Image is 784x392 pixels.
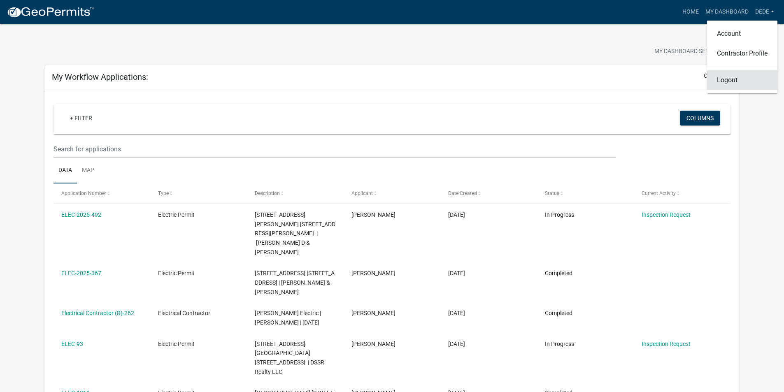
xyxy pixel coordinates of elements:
span: Completed [545,310,572,316]
datatable-header-cell: Applicant [344,183,440,203]
datatable-header-cell: Status [537,183,633,203]
a: Data [54,158,77,184]
h5: My Workflow Applications: [52,72,148,82]
button: Columns [680,111,720,125]
span: DeDe Strothman [351,270,395,276]
span: 3515 E TENTH STREET 3515 E 10th Street | DSSR Realty LLC [255,341,324,375]
span: My Dashboard Settings [654,47,725,57]
datatable-header-cell: Type [150,183,247,203]
a: Account [707,24,777,44]
button: My Dashboard Settingssettings [648,44,743,60]
span: Applicant [351,190,373,196]
span: Status [545,190,559,196]
span: 12/05/2024 [448,310,465,316]
a: + Filter [63,111,99,125]
a: ELEC-2025-367 [61,270,101,276]
a: Map [77,158,99,184]
span: Electrical Contractor [158,310,210,316]
span: In Progress [545,341,574,347]
span: Corrigan Electric | Kelsey Taylor | 12/31/2025 [255,310,321,326]
span: Electric Permit [158,270,195,276]
a: Logout [707,70,777,90]
span: Type [158,190,169,196]
span: Description [255,190,280,196]
a: My Dashboard [702,4,752,20]
div: DeDe [707,21,777,93]
span: Date Created [448,190,477,196]
span: Electric Permit [158,211,195,218]
datatable-header-cell: Current Activity [633,183,730,203]
span: 09/16/2025 [448,211,465,218]
datatable-header-cell: Description [247,183,344,203]
datatable-header-cell: Date Created [440,183,537,203]
a: Home [679,4,702,20]
input: Search for applications [54,141,615,158]
span: Electric Permit [158,341,195,347]
a: Contractor Profile [707,44,777,63]
a: Inspection Request [642,341,691,347]
span: DeDe Strothman [351,310,395,316]
span: Application Number [61,190,106,196]
a: Electrical Contractor (R)-262 [61,310,134,316]
span: 10/29/2024 [448,341,465,347]
a: ELEC-2025-492 [61,211,101,218]
span: 07/09/2025 [448,270,465,276]
a: Inspection Request [642,211,691,218]
datatable-header-cell: Application Number [54,183,150,203]
span: DeDe Strothman [351,211,395,218]
span: 6204 JOHN WAYNE DRIVE 6204 John Wayne Drive | Hardin Christopher D & Crystal R [255,211,335,255]
span: 6044 COOKIE DRIVE 6044 Cookie Drive | Taylor William & Glenda [255,270,335,295]
span: DeDe Strothman [351,341,395,347]
span: In Progress [545,211,574,218]
button: collapse [704,72,732,80]
span: Completed [545,270,572,276]
a: DeDe [752,4,777,20]
a: ELEC-93 [61,341,83,347]
span: Current Activity [642,190,676,196]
